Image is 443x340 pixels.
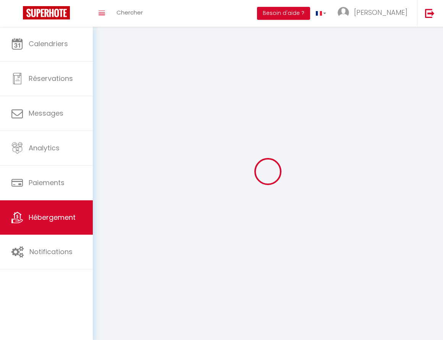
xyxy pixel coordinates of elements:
button: Ouvrir le widget de chat LiveChat [6,3,29,26]
span: Réservations [29,74,73,83]
span: Messages [29,108,63,118]
span: Calendriers [29,39,68,48]
img: Super Booking [23,6,70,19]
img: logout [425,8,435,18]
span: Paiements [29,178,65,187]
span: Analytics [29,143,60,153]
iframe: Chat [411,306,437,334]
span: Notifications [29,247,73,256]
span: [PERSON_NAME] [354,8,407,17]
span: Chercher [116,8,143,16]
button: Besoin d'aide ? [257,7,310,20]
img: ... [338,7,349,18]
span: Hébergement [29,213,76,222]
